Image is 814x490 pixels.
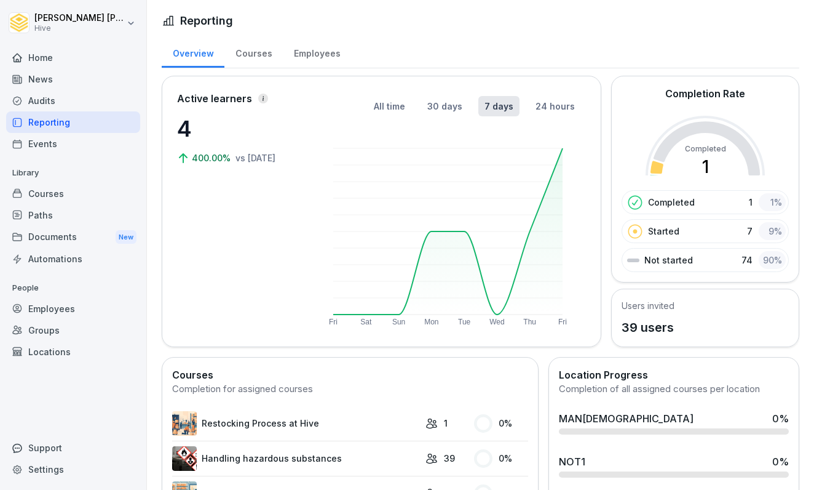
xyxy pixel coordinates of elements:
h1: Reporting [180,12,233,29]
p: Hive [34,24,124,33]
text: Mon [424,318,438,326]
text: Fri [329,318,338,326]
p: 1 [749,196,753,209]
button: 30 days [421,96,468,116]
div: 0 % [772,411,789,426]
a: Overview [162,36,224,68]
a: Groups [6,319,140,341]
div: 0 % [474,414,528,433]
a: MAN[DEMOGRAPHIC_DATA]0% [554,406,794,440]
button: All time [368,96,411,116]
a: Settings [6,459,140,480]
a: Paths [6,204,140,226]
a: Home [6,47,140,68]
div: Documents [6,226,140,249]
a: Employees [6,298,140,319]
p: 4 [177,112,300,145]
a: Restocking Process at Hive [172,411,419,436]
h2: Completion Rate [665,86,745,101]
div: Completion of all assigned courses per location [559,382,789,396]
a: Reporting [6,111,140,133]
a: DocumentsNew [6,226,140,249]
a: Employees [283,36,351,68]
p: 74 [741,254,753,267]
div: 9 % [759,222,786,240]
text: Wed [489,318,504,326]
div: 1 % [759,193,786,211]
text: Tue [458,318,471,326]
p: 1 [444,417,448,430]
p: Not started [644,254,693,267]
p: 400.00% [192,151,233,164]
h2: Location Progress [559,367,789,382]
div: 90 % [759,251,786,269]
img: ro33qf0i8ndaw7nkfv0stvse.png [172,446,197,471]
a: Automations [6,248,140,270]
p: 39 [444,452,455,465]
text: Sun [392,318,405,326]
text: Thu [523,318,536,326]
div: NOT1 [559,454,585,469]
p: [PERSON_NAME] [PERSON_NAME] [34,13,124,23]
div: 0 % [772,454,789,469]
div: 0 % [474,449,528,468]
text: Fri [558,318,567,326]
h5: Users invited [622,299,674,312]
p: 7 [747,225,753,238]
img: t72cg3dsrbajyqggvzmlmfek.png [172,411,197,436]
a: Locations [6,341,140,363]
p: People [6,278,140,298]
button: 7 days [478,96,520,116]
a: NOT10% [554,449,794,483]
p: 39 users [622,318,674,337]
h2: Courses [172,367,528,382]
p: Started [648,225,679,238]
a: Audits [6,90,140,111]
a: Courses [224,36,283,68]
a: Handling hazardous substances [172,446,419,471]
div: Completion for assigned courses [172,382,528,396]
text: Sat [360,318,372,326]
p: Completed [648,196,695,209]
div: MAN[DEMOGRAPHIC_DATA] [559,411,693,426]
a: News [6,68,140,90]
a: Courses [6,183,140,204]
a: Events [6,133,140,155]
p: vs [DATE] [235,151,275,164]
button: 24 hours [529,96,581,116]
p: Active learners [177,91,252,106]
div: Support [6,437,140,459]
div: New [116,230,136,244]
p: Library [6,163,140,183]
